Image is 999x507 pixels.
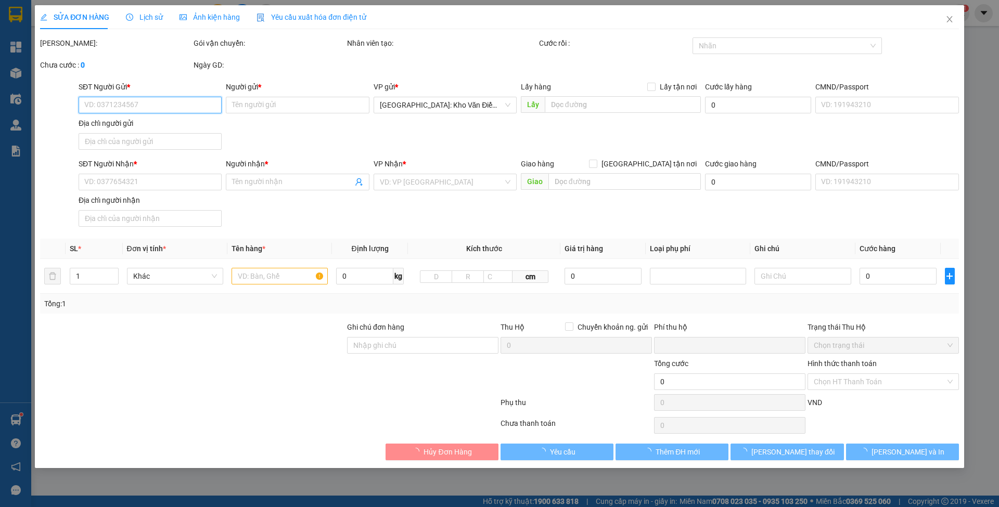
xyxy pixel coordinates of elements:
img: icon [257,14,265,22]
span: Định lượng [351,244,388,253]
span: Thêm ĐH mới [656,446,700,458]
div: Người nhận [226,158,369,170]
span: Chuyển khoản ng. gửi [573,321,652,333]
div: Ngày GD: [194,59,345,71]
label: Cước giao hàng [705,160,757,168]
span: [GEOGRAPHIC_DATA] tận nơi [597,158,701,170]
div: Chưa thanh toán [499,418,653,436]
span: [PERSON_NAME] thay đổi [751,446,835,458]
span: Cước hàng [860,244,895,253]
span: Đơn vị tính [127,244,166,253]
span: clock-circle [126,14,133,21]
span: Hà Nội: Kho Văn Điển Thanh Trì [380,97,510,113]
input: Địa chỉ của người gửi [79,133,222,150]
span: Giá trị hàng [565,244,603,253]
span: Lấy tận nơi [656,81,701,93]
div: Chưa cước : [40,59,191,71]
span: Ảnh kiện hàng [180,13,240,21]
span: Lấy [521,96,545,113]
div: [PERSON_NAME]: [40,37,191,49]
div: Địa chỉ người nhận [79,194,222,206]
th: Ghi chú [750,239,855,259]
span: edit [40,14,47,21]
span: Lấy hàng [521,83,551,91]
div: Phí thu hộ [654,321,805,337]
button: Yêu cầu [501,444,613,460]
span: Chọn trạng thái [814,337,953,353]
span: Yêu cầu [550,446,575,458]
input: VD: Bàn, Ghế [232,268,328,284]
input: D [420,270,452,283]
span: Giao [521,173,548,190]
input: Dọc đường [545,96,701,113]
div: Người gửi [226,81,369,93]
div: Phụ thu [499,397,653,415]
span: Hủy Đơn Hàng [424,446,471,458]
span: close [945,15,954,23]
div: CMND/Passport [815,158,958,170]
span: Lịch sử [126,13,163,21]
span: [PERSON_NAME] và In [872,446,944,458]
b: 0 [81,61,85,69]
span: loading [860,448,872,455]
button: Hủy Đơn Hàng [386,444,498,460]
input: Ghi Chú [754,268,851,284]
button: [PERSON_NAME] thay đổi [731,444,843,460]
input: C [483,270,513,283]
div: Địa chỉ người gửi [79,118,222,129]
div: VP gửi [374,81,517,93]
span: Tên hàng [232,244,265,253]
button: [PERSON_NAME] và In [846,444,959,460]
div: Nhân viên tạo: [347,37,537,49]
th: Loại phụ phí [646,239,750,259]
span: Giao hàng [521,160,554,168]
span: loading [740,448,751,455]
span: loading [644,448,656,455]
div: Trạng thái Thu Hộ [808,321,959,333]
span: Thu Hộ [501,323,524,331]
label: Ghi chú đơn hàng [347,323,404,331]
span: SỬA ĐƠN HÀNG [40,13,109,21]
input: R [452,270,484,283]
input: Địa chỉ của người nhận [79,210,222,227]
span: plus [945,272,954,280]
button: Close [935,5,964,34]
span: cm [513,270,548,283]
div: SĐT Người Nhận [79,158,222,170]
button: Thêm ĐH mới [616,444,728,460]
label: Hình thức thanh toán [808,359,877,368]
button: plus [945,268,955,284]
span: Yêu cầu xuất hóa đơn điện tử [257,13,366,21]
span: SL [70,244,78,253]
input: Cước giao hàng [705,174,811,190]
span: Tổng cước [654,359,688,368]
div: Cước rồi : [539,37,690,49]
input: Ghi chú đơn hàng [347,337,498,354]
span: VP Nhận [374,160,403,168]
button: delete [44,268,61,284]
div: Tổng: 1 [44,298,386,309]
div: CMND/Passport [815,81,958,93]
div: Gói vận chuyển: [194,37,345,49]
span: user-add [355,178,363,186]
span: kg [393,268,404,284]
label: Cước lấy hàng [705,83,752,91]
span: loading [539,448,550,455]
span: Khác [133,268,217,284]
input: Dọc đường [548,173,701,190]
input: Cước lấy hàng [705,97,811,113]
div: SĐT Người Gửi [79,81,222,93]
span: loading [412,448,424,455]
span: VND [808,398,822,407]
span: Kích thước [466,244,502,253]
span: picture [180,14,187,21]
